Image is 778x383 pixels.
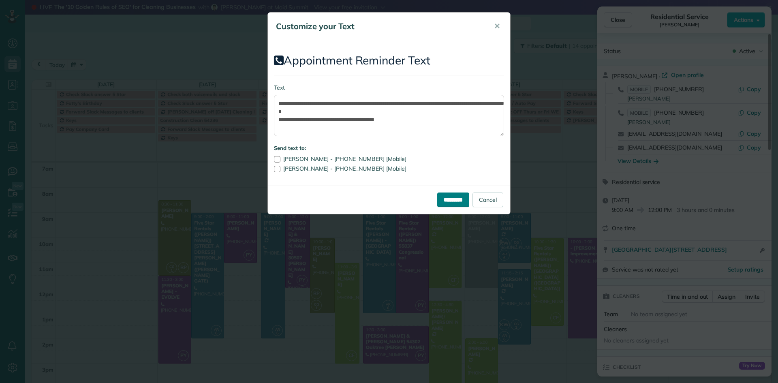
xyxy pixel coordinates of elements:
a: Cancel [472,193,503,207]
strong: Send text to: [274,145,306,151]
label: Text [274,83,504,92]
span: [PERSON_NAME] - [PHONE_NUMBER] [Mobile] [283,155,406,163]
h2: Appointment Reminder Text [274,54,504,67]
h5: Customize your Text [276,21,483,32]
span: [PERSON_NAME] - [PHONE_NUMBER] [Mobile] [283,165,406,172]
span: ✕ [494,21,500,31]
